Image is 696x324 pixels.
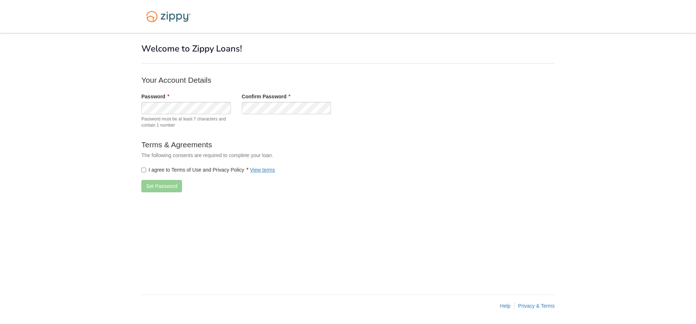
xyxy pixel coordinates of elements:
img: Logo [141,7,195,26]
h1: Welcome to Zippy Loans! [141,44,555,53]
input: I agree to Terms of Use and Privacy PolicyView terms [141,168,146,172]
button: Set Password [141,180,182,192]
input: Verify Password [242,102,331,114]
p: The following consents are required to complete your loan. [141,152,431,159]
p: Your Account Details [141,75,431,85]
a: View terms [250,167,275,173]
a: Privacy & Terms [518,303,555,309]
label: Password [141,93,169,100]
label: Confirm Password [242,93,291,100]
p: Terms & Agreements [141,139,431,150]
a: Help [500,303,510,309]
label: I agree to Terms of Use and Privacy Policy [141,166,275,173]
span: Password must be at least 7 characters and contain 1 number [141,116,231,128]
